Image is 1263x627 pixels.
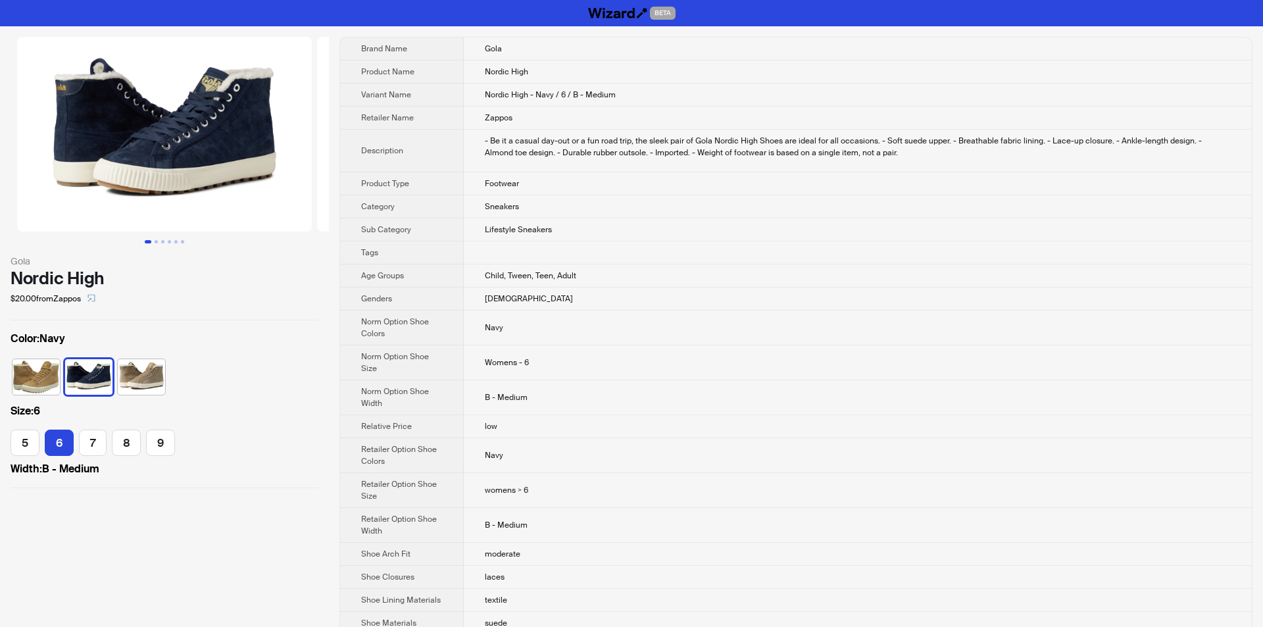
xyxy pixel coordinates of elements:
[361,89,411,100] span: Variant Name
[361,351,429,374] span: Norm Option Shoe Size
[11,462,42,476] span: Width :
[87,294,95,302] span: select
[11,331,318,347] label: Navy
[485,595,507,605] span: textile
[485,178,519,189] span: Footwear
[112,430,141,456] label: available
[361,479,437,501] span: Retailer Option Shoe Size
[157,436,164,450] span: 9
[11,430,39,456] label: available
[485,66,528,77] span: Nordic High
[361,444,437,466] span: Retailer Option Shoe Colors
[485,89,616,100] span: Nordic High - Navy / 6 / B - Medium
[485,520,528,530] span: B - Medium
[12,359,60,395] img: Light Caramel
[485,421,497,432] span: low
[361,421,412,432] span: Relative Price
[90,436,95,450] span: 7
[11,254,318,268] div: Gola
[650,7,676,20] span: BETA
[12,358,60,393] label: available
[11,403,318,419] label: 6
[65,359,112,395] img: Navy
[11,404,34,418] span: Size :
[181,240,184,243] button: Go to slide 6
[22,436,28,450] span: 5
[361,224,411,235] span: Sub Category
[361,178,409,189] span: Product Type
[361,316,429,339] span: Norm Option Shoe Colors
[485,322,503,333] span: Navy
[45,430,74,456] label: available
[11,461,318,477] label: B - Medium
[485,201,519,212] span: Sneakers
[485,450,503,461] span: Navy
[79,430,107,456] label: available
[17,37,312,232] img: Nordic High Nordic High - Navy / 6 / B - Medium image 1
[65,358,112,393] label: available
[118,358,165,393] label: available
[56,436,62,450] span: 6
[485,572,505,582] span: laces
[118,359,165,395] img: Rhino
[155,240,158,243] button: Go to slide 2
[361,43,407,54] span: Brand Name
[361,514,437,536] span: Retailer Option Shoe Width
[485,357,529,368] span: Womens - 6
[123,436,130,450] span: 8
[174,240,178,243] button: Go to slide 5
[361,66,414,77] span: Product Name
[361,201,395,212] span: Category
[361,293,392,304] span: Genders
[485,549,520,559] span: moderate
[485,224,552,235] span: Lifestyle Sneakers
[11,288,318,309] div: $20.00 from Zappos
[11,332,39,345] span: Color :
[361,145,403,156] span: Description
[361,113,414,123] span: Retailer Name
[11,268,318,288] div: Nordic High
[361,572,414,582] span: Shoe Closures
[161,240,164,243] button: Go to slide 3
[485,270,576,281] span: Child, Tween, Teen, Adult
[361,386,429,409] span: Norm Option Shoe Width
[168,240,171,243] button: Go to slide 4
[485,43,502,54] span: Gola
[146,430,175,456] label: available
[361,549,410,559] span: Shoe Arch Fit
[361,247,378,258] span: Tags
[145,240,151,243] button: Go to slide 1
[485,113,512,123] span: Zappos
[361,595,441,605] span: Shoe Lining Materials
[485,293,573,304] span: [DEMOGRAPHIC_DATA]
[485,135,1231,159] div: - Be it a casual day-out or a fun road trip, the sleek pair of Gola Nordic High Shoes are ideal f...
[485,485,528,495] span: womens > 6
[485,392,528,403] span: B - Medium
[361,270,404,281] span: Age Groups
[317,37,612,232] img: Nordic High Nordic High - Navy / 6 / B - Medium image 2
